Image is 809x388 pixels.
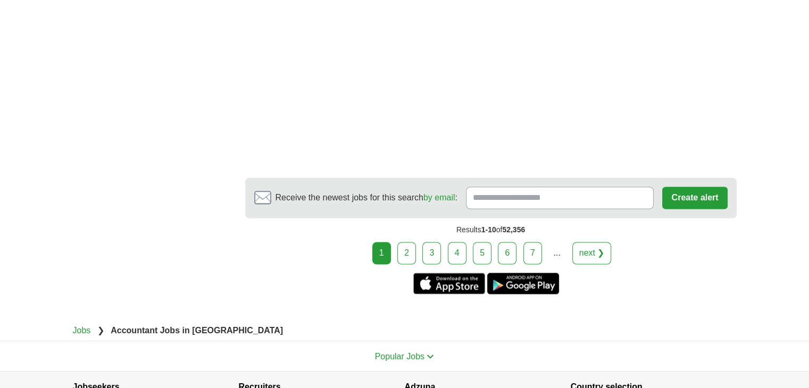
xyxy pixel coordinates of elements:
span: 52,356 [502,225,525,234]
div: ... [546,242,568,264]
div: Results of [245,218,737,242]
a: 5 [473,242,491,264]
a: 3 [422,242,441,264]
span: ❯ [97,325,104,334]
a: Jobs [73,325,91,334]
span: Popular Jobs [375,351,424,360]
div: 1 [372,242,391,264]
a: Get the iPhone app [413,273,485,294]
a: by email [423,193,455,202]
a: 4 [448,242,466,264]
span: Receive the newest jobs for this search : [276,191,457,204]
strong: Accountant Jobs in [GEOGRAPHIC_DATA] [111,325,283,334]
span: 1-10 [481,225,496,234]
img: toggle icon [427,354,434,359]
a: 7 [523,242,542,264]
button: Create alert [662,187,727,209]
a: 6 [498,242,516,264]
a: 2 [397,242,416,264]
a: Get the Android app [487,273,559,294]
a: next ❯ [572,242,612,264]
